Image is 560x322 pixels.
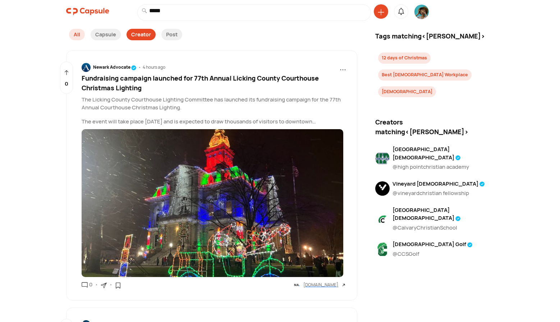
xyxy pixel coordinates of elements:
[393,224,494,232] div: @CalvaryChristianSchool
[82,63,91,72] img: resizeImage
[82,96,346,112] p: The Licking County Courthouse Lighting Committee has launched its fundraising campaign for the 77...
[378,86,436,97] div: [DEMOGRAPHIC_DATA]
[161,29,182,40] div: Post
[82,118,346,126] p: The event will take place [DATE] and is expected to draw thousands of visitors to downtown [GEOGR...
[393,206,494,222] div: [GEOGRAPHIC_DATA][DEMOGRAPHIC_DATA]
[378,69,472,81] div: Best [DEMOGRAPHIC_DATA] Workplace
[414,5,429,19] img: resizeImage
[479,181,485,187] img: tick
[375,212,390,226] img: resizeImage
[93,64,137,71] div: Newark Advocate
[393,250,473,258] div: @CCSGolf
[393,163,494,171] div: @high pointchristian academy
[66,4,109,21] a: logo
[82,129,343,277] img: resizeImage
[375,181,390,196] img: resizeImage
[69,29,85,40] div: All
[393,240,473,249] div: [DEMOGRAPHIC_DATA] Golf
[293,281,300,289] img: favicons
[82,74,319,92] span: Fundraising campaign launched for 77th Annual Licking County Courthouse Christmas Lighting
[375,31,494,41] div: Tags matching <[PERSON_NAME]>
[378,53,431,64] div: 12 days of Christmas
[293,281,346,289] a: [DOMAIN_NAME]
[375,117,494,137] div: Creators matching <[PERSON_NAME]>
[467,242,473,248] img: tick
[393,180,485,188] div: Vineyard [DEMOGRAPHIC_DATA]
[455,216,461,221] img: tick
[131,65,137,71] img: tick
[375,242,390,257] img: resizeImage
[375,151,390,165] img: resizeImage
[303,282,338,288] div: [DOMAIN_NAME]
[393,145,494,162] div: [GEOGRAPHIC_DATA][DEMOGRAPHIC_DATA]
[340,62,346,73] span: ...
[91,29,121,40] div: Capsule
[66,4,109,19] img: logo
[88,281,92,289] div: 0
[143,64,165,71] div: 4 hours ago
[393,189,485,198] div: @vineyardchristian fellowship
[455,155,461,160] img: tick
[127,29,156,40] div: Creator
[65,80,68,88] p: 0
